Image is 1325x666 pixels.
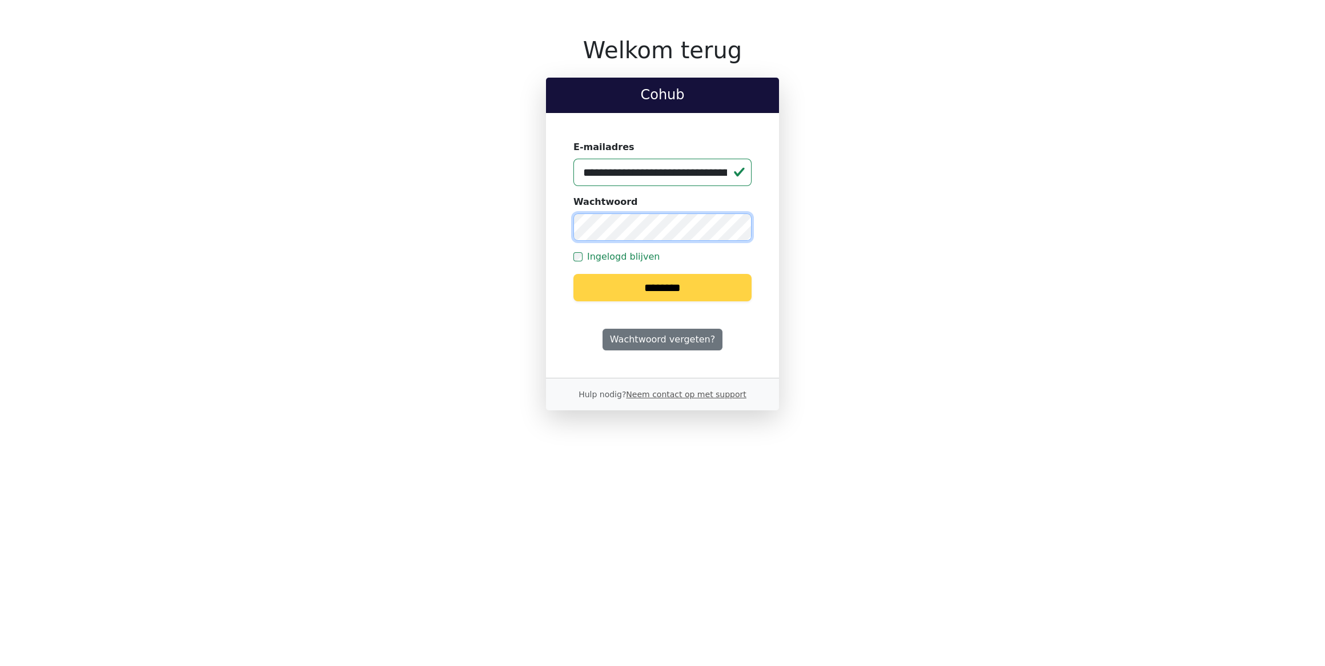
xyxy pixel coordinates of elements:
[573,140,635,154] label: E-mailadres
[714,165,728,179] keeper-lock: Open Keeper Popup
[587,250,660,264] label: Ingelogd blijven
[546,37,779,64] h1: Welkom terug
[603,329,722,350] a: Wachtwoord vergeten?
[573,195,638,209] label: Wachtwoord
[555,87,770,103] h2: Cohub
[579,390,746,399] small: Hulp nodig?
[626,390,746,399] a: Neem contact op met support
